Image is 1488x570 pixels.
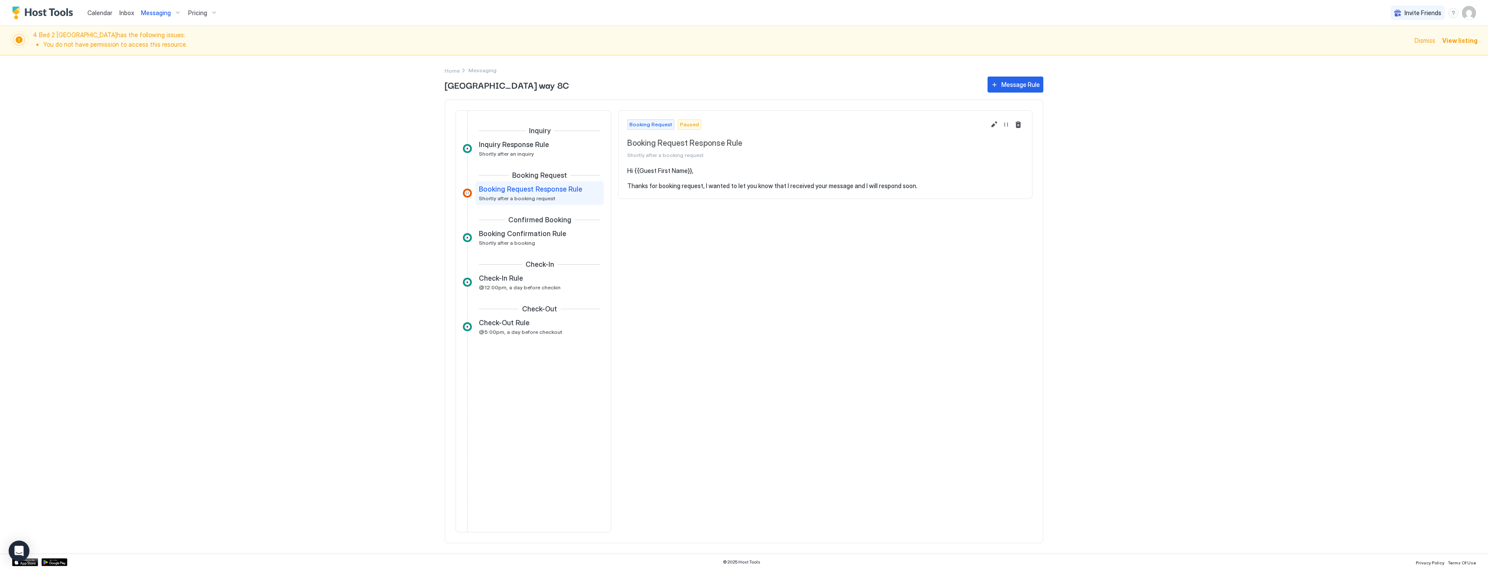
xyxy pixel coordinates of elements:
span: Privacy Policy [1416,560,1444,565]
span: Shortly after a booking request [627,152,985,158]
span: Invite Friends [1405,9,1441,17]
span: [GEOGRAPHIC_DATA] way 8C [445,78,979,91]
button: Edit message rule [989,119,999,130]
span: Shortly after an inquiry [479,151,534,157]
span: Breadcrumb [468,67,497,74]
div: Dismiss [1414,36,1435,45]
div: Open Intercom Messenger [9,541,29,561]
a: Inbox [119,8,134,17]
li: You do not have permission to access this resource. [43,41,1409,48]
span: Check-Out Rule [479,318,529,327]
button: Delete message rule [1013,119,1023,130]
span: Check-In Rule [479,274,523,282]
span: Home [445,67,460,74]
span: Inquiry [529,126,551,135]
span: Shortly after a booking [479,240,535,246]
button: Resume Message Rule [1001,119,1011,130]
span: Paused [680,121,699,128]
span: Booking Confirmation Rule [479,229,566,238]
a: Calendar [87,8,112,17]
a: Home [445,66,460,75]
div: Message Rule [1001,80,1040,89]
a: Host Tools Logo [12,6,77,19]
pre: Hi {{Guest First Name}}, Thanks for booking request, I wanted to let you know that I received you... [627,167,1023,190]
a: Google Play Store [42,558,67,566]
span: Booking Request [512,171,567,179]
span: @5:00pm, a day before checkout [479,329,562,335]
div: User profile [1462,6,1476,20]
button: Message Rule [988,77,1043,93]
span: Inquiry Response Rule [479,140,549,149]
a: Terms Of Use [1448,557,1476,567]
span: Check-In [526,260,554,269]
span: Pricing [188,9,207,17]
span: Terms Of Use [1448,560,1476,565]
span: Confirmed Booking [508,215,571,224]
span: Shortly after a booking request [479,195,555,202]
span: Inbox [119,9,134,16]
span: © 2025 Host Tools [723,559,760,565]
a: App Store [12,558,38,566]
span: @12:00pm, a day before checkin [479,284,561,291]
span: Booking Request [629,121,672,128]
div: View listing [1442,36,1478,45]
a: Privacy Policy [1416,557,1444,567]
span: Check-Out [522,304,557,313]
div: Breadcrumb [445,66,460,75]
div: menu [1448,8,1459,18]
span: Booking Request Response Rule [627,138,985,148]
span: Calendar [87,9,112,16]
span: 4 Bed 2 [GEOGRAPHIC_DATA] has the following issues: [33,31,1409,50]
span: Messaging [141,9,171,17]
span: Booking Request Response Rule [479,185,582,193]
